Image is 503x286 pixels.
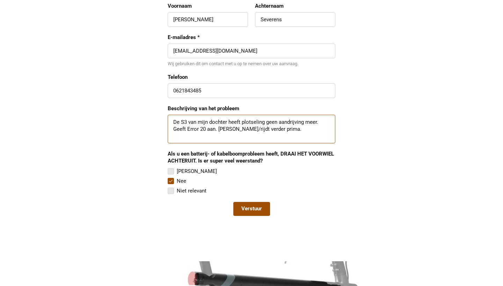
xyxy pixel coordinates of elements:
label: Voornaam [168,2,248,9]
input: E-mailadres * [173,47,330,54]
div: Als u een batterij- of kabelboomprobleem heeft, DRAAI HET VOORWIEL ACHTERUIT. Is er super veel we... [168,150,335,164]
textarea: De S3 van mijn dochter heeft plotseling geen aandrijving meer. Geeft Error 20 aan. [PERSON_NAME]/... [173,119,330,140]
div: Niet relevant [177,187,206,195]
input: 0647493275 [173,87,330,94]
span: Verstuur [241,205,262,212]
label: E-mailadres * [168,34,335,41]
div: Wij gebruiken dit om contact met u op te nemen over uw aanvraag. [168,61,335,67]
div: Nee [177,177,186,185]
input: Voornaam [173,16,242,23]
div: [PERSON_NAME] [177,167,217,175]
input: Achternaam [261,16,330,23]
label: Achternaam [255,2,335,9]
label: Telefoon [168,74,335,81]
label: Beschrijving van het probleem [168,105,335,112]
button: Verstuur [233,202,270,216]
